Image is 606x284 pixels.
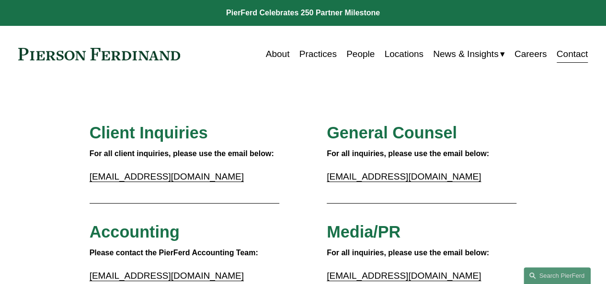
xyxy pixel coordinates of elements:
[90,124,208,142] span: Client Inquiries
[90,171,244,182] a: [EMAIL_ADDRESS][DOMAIN_NAME]
[327,149,489,158] strong: For all inquiries, please use the email below:
[266,45,290,63] a: About
[90,271,244,281] a: [EMAIL_ADDRESS][DOMAIN_NAME]
[433,46,498,62] span: News & Insights
[524,267,591,284] a: Search this site
[327,223,400,241] span: Media/PR
[327,271,481,281] a: [EMAIL_ADDRESS][DOMAIN_NAME]
[384,45,423,63] a: Locations
[90,249,258,257] strong: Please contact the PierFerd Accounting Team:
[346,45,375,63] a: People
[90,223,180,241] span: Accounting
[327,249,489,257] strong: For all inquiries, please use the email below:
[327,124,457,142] span: General Counsel
[557,45,588,63] a: Contact
[299,45,337,63] a: Practices
[433,45,504,63] a: folder dropdown
[327,171,481,182] a: [EMAIL_ADDRESS][DOMAIN_NAME]
[515,45,547,63] a: Careers
[90,149,274,158] strong: For all client inquiries, please use the email below:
